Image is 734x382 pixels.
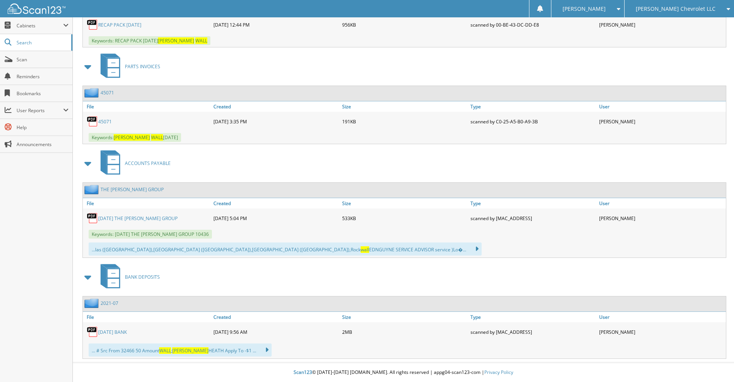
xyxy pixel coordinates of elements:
span: [PERSON_NAME] [158,37,194,44]
a: File [83,198,212,209]
div: [PERSON_NAME] [597,114,726,129]
div: [PERSON_NAME] [597,17,726,32]
span: Scan123 [294,369,312,375]
a: BANK DEPOSITS [96,262,160,292]
span: Announcements [17,141,69,148]
span: [PERSON_NAME] [172,347,208,354]
a: THE [PERSON_NAME] GROUP [101,186,164,193]
span: Search [17,39,67,46]
span: Bookmarks [17,90,69,97]
div: ... # Src From 32466 50 Amount ; HEATH Apply To -$1 ... [89,343,272,357]
a: User [597,101,726,112]
a: User [597,312,726,322]
div: 533KB [340,210,469,226]
a: Type [469,198,597,209]
a: Size [340,101,469,112]
span: WALL [195,37,207,44]
a: Created [212,101,340,112]
a: Size [340,312,469,322]
div: ...las ([GEOGRAPHIC_DATA]),[GEOGRAPHIC_DATA] ([GEOGRAPHIC_DATA]),[GEOGRAPHIC_DATA] ([GEOGRAPHIC_D... [89,242,482,256]
img: PDF.png [87,326,98,338]
span: wall [361,246,369,253]
a: File [83,312,212,322]
a: 45071 [101,89,114,96]
span: [PERSON_NAME] [563,7,606,11]
span: PARTS INVOICES [125,63,160,70]
span: ACCOUNTS PAYABLE [125,160,171,167]
img: folder2.png [84,185,101,194]
iframe: Chat Widget [695,345,734,382]
a: 2021-07 [101,300,118,306]
span: BANK DEPOSITS [125,274,160,280]
div: 956KB [340,17,469,32]
div: [PERSON_NAME] [597,324,726,340]
span: Cabinets [17,22,63,29]
span: WALL [151,134,163,141]
div: scanned by 00-BE-43-DC-DD-E8 [469,17,597,32]
a: Created [212,312,340,322]
div: [DATE] 5:04 PM [212,210,340,226]
a: ACCOUNTS PAYABLE [96,148,171,178]
a: File [83,101,212,112]
span: [PERSON_NAME] Chevrolet LLC [636,7,716,11]
img: folder2.png [84,88,101,98]
span: Keywords: [DATE] [89,133,181,142]
a: [DATE] BANK [98,329,127,335]
a: Privacy Policy [484,369,513,375]
a: Type [469,312,597,322]
img: scan123-logo-white.svg [8,3,66,14]
div: scanned by [MAC_ADDRESS] [469,210,597,226]
a: Created [212,198,340,209]
div: [DATE] 9:56 AM [212,324,340,340]
span: [PERSON_NAME] [114,134,150,141]
span: WALL [159,347,171,354]
a: RECAP PACK [DATE] [98,22,141,28]
img: PDF.png [87,116,98,127]
div: scanned by [MAC_ADDRESS] [469,324,597,340]
span: Reminders [17,73,69,80]
span: User Reports [17,107,63,114]
a: User [597,198,726,209]
div: © [DATE]-[DATE] [DOMAIN_NAME]. All rights reserved | appg04-scan123-com | [73,363,734,382]
img: PDF.png [87,212,98,224]
img: folder2.png [84,298,101,308]
div: [DATE] 12:44 PM [212,17,340,32]
img: PDF.png [87,19,98,30]
div: scanned by C0-25-A5-B0-A9-3B [469,114,597,129]
span: Scan [17,56,69,63]
span: Keywords: RECAP PACK [DATE] [89,36,210,45]
div: [PERSON_NAME] [597,210,726,226]
a: [DATE] THE [PERSON_NAME] GROUP [98,215,178,222]
div: 191KB [340,114,469,129]
div: 2MB [340,324,469,340]
a: PARTS INVOICES [96,51,160,82]
a: Type [469,101,597,112]
span: Keywords: [DATE] THE [PERSON_NAME] GROUP 10436 [89,230,212,239]
a: 45071 [98,118,112,125]
span: Help [17,124,69,131]
a: Size [340,198,469,209]
div: [DATE] 3:35 PM [212,114,340,129]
